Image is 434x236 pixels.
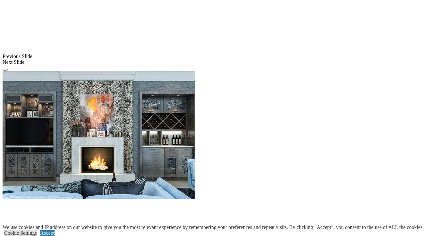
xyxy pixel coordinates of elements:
div: Previous Slide [3,54,431,59]
a: Cookie Settings [4,230,37,236]
a: Accept [40,230,55,236]
button: Click here to pause slide show [3,69,8,71]
div: Next Slide [3,59,431,65]
div: We use cookies and IP address on our website to give you the most relevant experience by remember... [3,224,424,230]
img: Banner for mobile view [3,71,195,199]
